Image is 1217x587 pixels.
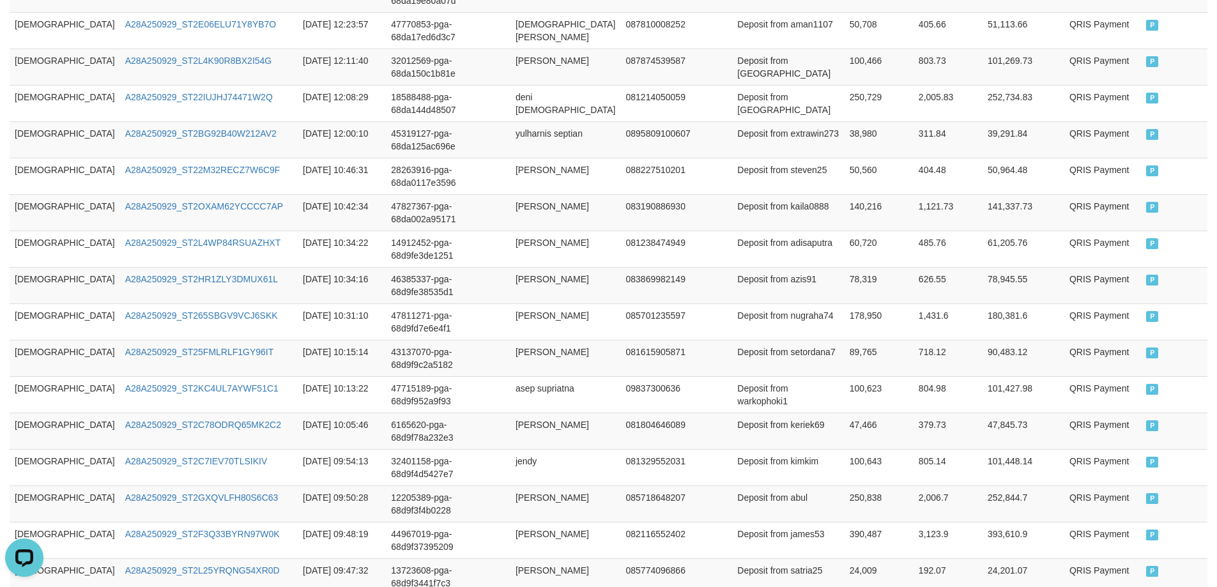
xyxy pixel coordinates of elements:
td: 405.66 [914,12,983,49]
a: A28A250929_ST2KC4UL7AYWF51C1 [125,383,279,393]
td: 6165620-pga-68d9f78a232e3 [386,413,510,449]
span: PAID [1146,530,1159,540]
td: QRIS Payment [1064,85,1141,121]
td: 1,121.73 [914,194,983,231]
a: A28A250929_ST25FMLRLF1GY96IT [125,347,274,357]
span: PAID [1146,20,1159,31]
a: A28A250929_ST2F3Q33BYRN97W0K [125,529,280,539]
a: A28A250929_ST2BG92B40W212AV2 [125,128,277,139]
td: jendy [510,449,621,485]
td: [DATE] 09:50:28 [298,485,386,522]
td: yulharnis septian [510,121,621,158]
a: A28A250929_ST2GXQVLFH80S6C63 [125,492,279,503]
td: 311.84 [914,121,983,158]
td: 718.12 [914,340,983,376]
a: A28A250929_ST2C78ODRQ65MK2C2 [125,420,281,430]
td: 32401158-pga-68d9f4d5427e7 [386,449,510,485]
span: PAID [1146,129,1159,140]
td: Deposit from kaila0888 [732,194,844,231]
td: Deposit from [GEOGRAPHIC_DATA] [732,49,844,85]
a: A28A250929_ST2L4WP84RSUAZHXT [125,238,281,248]
td: [DEMOGRAPHIC_DATA] [10,267,120,303]
td: [DATE] 10:34:16 [298,267,386,303]
span: PAID [1146,384,1159,395]
td: 252,734.83 [983,85,1064,121]
td: 18588488-pga-68da144d48507 [386,85,510,121]
td: 250,838 [845,485,914,522]
td: 250,729 [845,85,914,121]
td: 2,006.7 [914,485,983,522]
td: 087874539587 [621,49,698,85]
td: [PERSON_NAME] [510,303,621,340]
td: Deposit from steven25 [732,158,844,194]
td: 50,964.48 [983,158,1064,194]
td: 404.48 [914,158,983,194]
span: PAID [1146,238,1159,249]
td: 083869982149 [621,267,698,303]
span: PAID [1146,275,1159,286]
td: 100,643 [845,449,914,485]
td: 626.55 [914,267,983,303]
td: [DEMOGRAPHIC_DATA] [10,121,120,158]
td: 081804646089 [621,413,698,449]
td: QRIS Payment [1064,376,1141,413]
td: 47,845.73 [983,413,1064,449]
td: 180,381.6 [983,303,1064,340]
td: QRIS Payment [1064,49,1141,85]
td: 78,319 [845,267,914,303]
td: QRIS Payment [1064,340,1141,376]
td: QRIS Payment [1064,158,1141,194]
td: [PERSON_NAME] [510,413,621,449]
td: 89,765 [845,340,914,376]
td: 60,720 [845,231,914,267]
td: QRIS Payment [1064,194,1141,231]
td: QRIS Payment [1064,413,1141,449]
td: 100,623 [845,376,914,413]
td: [DATE] 10:13:22 [298,376,386,413]
td: 51,113.66 [983,12,1064,49]
td: [DEMOGRAPHIC_DATA] [10,231,120,267]
td: 47,466 [845,413,914,449]
span: PAID [1146,420,1159,431]
td: 47715189-pga-68d9f952a9f93 [386,376,510,413]
td: 379.73 [914,413,983,449]
td: 805.14 [914,449,983,485]
td: QRIS Payment [1064,12,1141,49]
a: A28A250929_ST2L4K90R8BX2I54G [125,56,272,66]
td: 78,945.55 [983,267,1064,303]
td: [DEMOGRAPHIC_DATA] [10,413,120,449]
td: [PERSON_NAME] [510,158,621,194]
td: 28263916-pga-68da0117e3596 [386,158,510,194]
td: 90,483.12 [983,340,1064,376]
td: [DATE] 10:42:34 [298,194,386,231]
span: PAID [1146,93,1159,103]
td: 61,205.76 [983,231,1064,267]
td: [DATE] 12:00:10 [298,121,386,158]
td: [DEMOGRAPHIC_DATA] [10,49,120,85]
a: A28A250929_ST2C7IEV70TLSIKIV [125,456,268,466]
td: 50,708 [845,12,914,49]
td: 44967019-pga-68d9f37395209 [386,522,510,558]
span: PAID [1146,165,1159,176]
td: [DEMOGRAPHIC_DATA] [10,85,120,121]
td: [DEMOGRAPHIC_DATA][PERSON_NAME] [510,12,621,49]
a: A28A250929_ST265SBGV9VCJ6SKK [125,310,278,321]
td: 083190886930 [621,194,698,231]
a: A28A250929_ST22M32RECZ7W6C9F [125,165,280,175]
td: 47811271-pga-68d9fd7e6e4f1 [386,303,510,340]
td: [DEMOGRAPHIC_DATA] [10,376,120,413]
td: 804.98 [914,376,983,413]
td: asep supriatna [510,376,621,413]
td: 0895809100607 [621,121,698,158]
td: QRIS Payment [1064,449,1141,485]
td: 082116552402 [621,522,698,558]
td: Deposit from kimkim [732,449,844,485]
a: A28A250929_ST2L25YRQNG54XR0D [125,565,280,576]
td: Deposit from james53 [732,522,844,558]
td: [DATE] 10:46:31 [298,158,386,194]
td: 32012569-pga-68da150c1b81e [386,49,510,85]
td: 087810008252 [621,12,698,49]
td: 100,466 [845,49,914,85]
td: Deposit from extrawin273 [732,121,844,158]
td: QRIS Payment [1064,267,1141,303]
